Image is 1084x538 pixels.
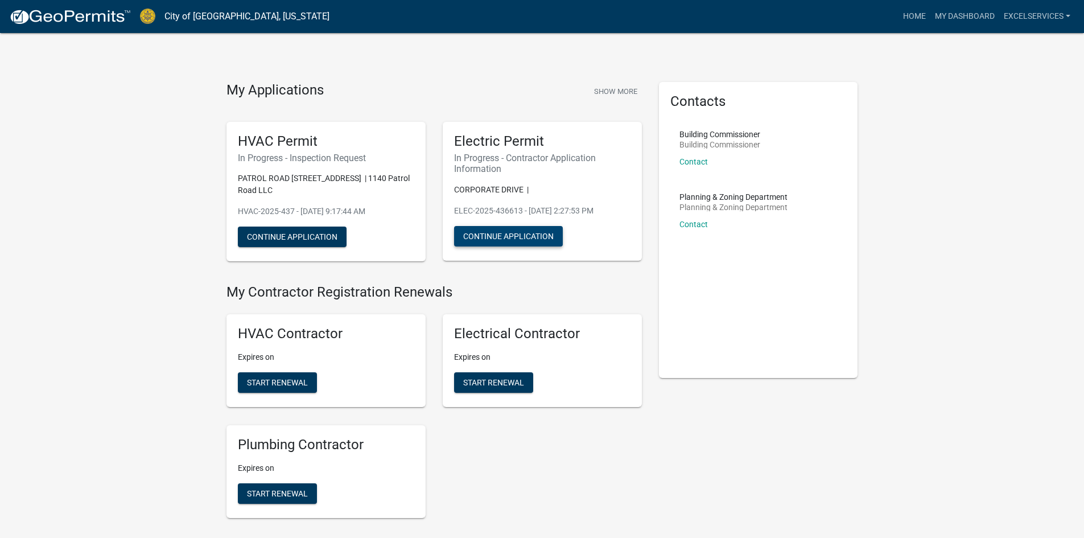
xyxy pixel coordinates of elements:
[238,153,414,163] h6: In Progress - Inspection Request
[454,326,630,342] h5: Electrical Contractor
[238,351,414,363] p: Expires on
[590,82,642,101] button: Show More
[226,284,642,527] wm-registration-list-section: My Contractor Registration Renewals
[898,6,930,27] a: Home
[999,6,1075,27] a: excelservices
[140,9,155,24] img: City of Jeffersonville, Indiana
[164,7,329,26] a: City of [GEOGRAPHIC_DATA], [US_STATE]
[238,483,317,504] button: Start Renewal
[454,153,630,174] h6: In Progress - Contractor Application Information
[679,157,708,166] a: Contact
[670,93,847,110] h5: Contacts
[238,437,414,453] h5: Plumbing Contractor
[238,326,414,342] h5: HVAC Contractor
[454,133,630,150] h5: Electric Permit
[930,6,999,27] a: My Dashboard
[226,284,642,301] h4: My Contractor Registration Renewals
[226,82,324,99] h4: My Applications
[247,378,308,387] span: Start Renewal
[454,372,533,393] button: Start Renewal
[238,133,414,150] h5: HVAC Permit
[238,206,414,217] p: HVAC-2025-437 - [DATE] 9:17:44 AM
[463,378,524,387] span: Start Renewal
[679,193,788,201] p: Planning & Zoning Department
[679,141,760,149] p: Building Commissioner
[454,184,630,196] p: CORPORATE DRIVE |
[679,130,760,138] p: Building Commissioner
[238,462,414,474] p: Expires on
[238,372,317,393] button: Start Renewal
[679,220,708,229] a: Contact
[679,203,788,211] p: Planning & Zoning Department
[247,488,308,498] span: Start Renewal
[454,205,630,217] p: ELEC-2025-436613 - [DATE] 2:27:53 PM
[238,173,414,196] p: PATROL ROAD [STREET_ADDRESS] | 1140 Patrol Road LLC
[454,351,630,363] p: Expires on
[454,226,563,247] button: Continue Application
[238,227,347,247] button: Continue Application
